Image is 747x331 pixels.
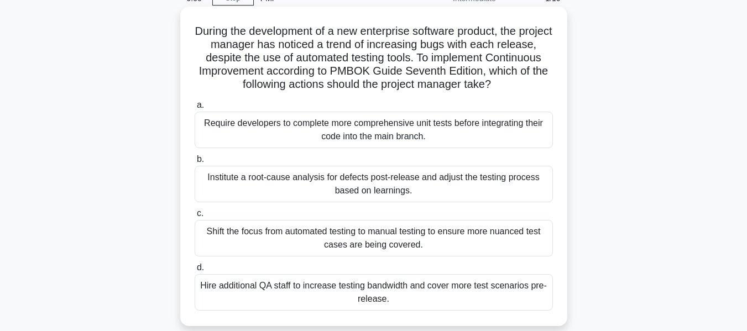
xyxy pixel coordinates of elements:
span: a. [197,100,204,109]
div: Require developers to complete more comprehensive unit tests before integrating their code into t... [195,112,553,148]
div: Hire additional QA staff to increase testing bandwidth and cover more test scenarios pre-release. [195,274,553,311]
div: Shift the focus from automated testing to manual testing to ensure more nuanced test cases are be... [195,220,553,256]
span: c. [197,208,203,218]
h5: During the development of a new enterprise software product, the project manager has noticed a tr... [194,24,554,92]
span: b. [197,154,204,164]
span: d. [197,262,204,272]
div: Institute a root-cause analysis for defects post-release and adjust the testing process based on ... [195,166,553,202]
